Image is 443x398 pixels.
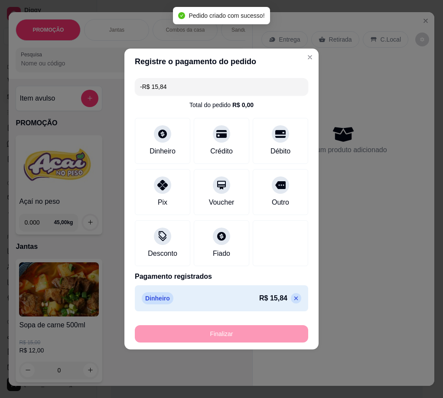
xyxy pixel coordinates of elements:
div: Fiado [213,248,230,259]
div: Pix [158,197,167,208]
div: Voucher [209,197,235,208]
p: R$ 15,84 [259,293,287,303]
div: Débito [270,146,290,157]
div: R$ 0,00 [232,101,254,109]
span: check-circle [178,12,185,19]
div: Desconto [148,248,177,259]
p: Pagamento registrados [135,271,308,282]
div: Dinheiro [150,146,176,157]
div: Crédito [210,146,233,157]
div: Total do pedido [189,101,254,109]
span: Pedido criado com sucesso! [189,12,264,19]
input: Ex.: hambúrguer de cordeiro [140,78,303,95]
div: Outro [272,197,289,208]
p: Dinheiro [142,292,173,304]
header: Registre o pagamento do pedido [124,49,319,75]
button: Close [303,50,317,64]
